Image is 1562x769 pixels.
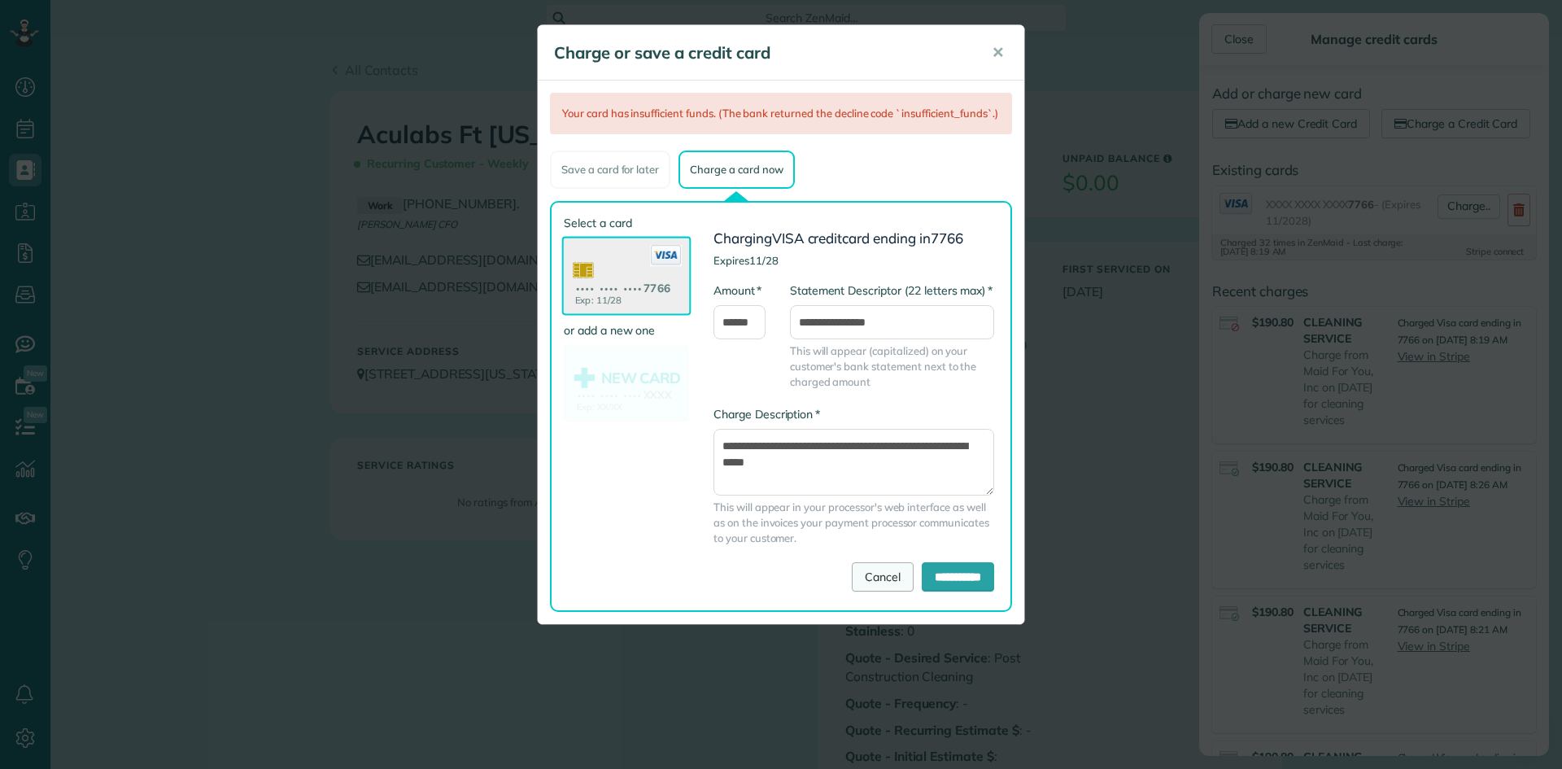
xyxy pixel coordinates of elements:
div: Charge a card now [678,151,794,189]
h3: Charging card ending in [713,231,994,247]
label: Amount [713,282,761,299]
div: Save a card for later [550,151,670,189]
span: credit [808,229,843,247]
h4: Expires [713,255,994,266]
label: Charge Description [713,406,820,422]
label: or add a new one [564,322,689,339]
span: 7766 [931,229,963,247]
span: 11/28 [749,254,779,267]
div: Your card has insufficient funds. (The bank returned the decline code `insufficient_funds`.) [550,93,1012,134]
label: Statement Descriptor (22 letters max) [790,282,993,299]
h5: Charge or save a credit card [554,42,969,64]
span: This will appear (capitalized) on your customer's bank statement next to the charged amount [790,343,994,390]
span: VISA [772,229,805,247]
span: ✕ [992,43,1004,62]
label: Select a card [564,215,689,231]
a: Cancel [852,562,914,592]
span: This will appear in your processor's web interface as well as on the invoices your payment proces... [713,500,994,546]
